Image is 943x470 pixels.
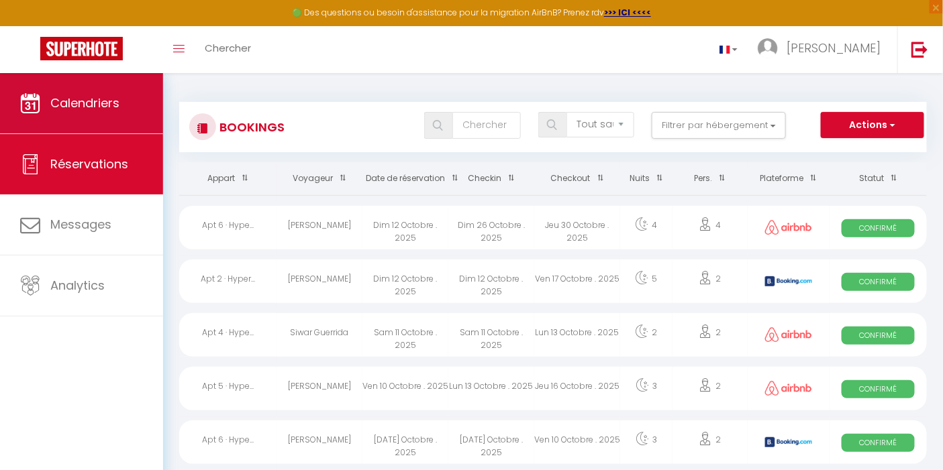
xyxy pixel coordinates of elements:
[758,38,778,58] img: ...
[673,162,747,195] th: Sort by people
[821,112,924,139] button: Actions
[652,112,786,139] button: Filtrer par hébergement
[452,112,520,139] input: Chercher
[911,41,928,58] img: logout
[50,95,119,111] span: Calendriers
[277,162,362,195] th: Sort by guest
[620,162,673,195] th: Sort by nights
[604,7,651,18] a: >>> ICI <<<<
[362,162,448,195] th: Sort by booking date
[40,37,123,60] img: Super Booking
[195,26,261,73] a: Chercher
[50,216,111,233] span: Messages
[830,162,927,195] th: Sort by status
[179,162,277,195] th: Sort by rentals
[787,40,881,56] span: [PERSON_NAME]
[216,112,285,142] h3: Bookings
[50,156,128,172] span: Réservations
[748,26,897,73] a: ... [PERSON_NAME]
[50,277,105,294] span: Analytics
[205,41,251,55] span: Chercher
[448,162,534,195] th: Sort by checkin
[534,162,620,195] th: Sort by checkout
[748,162,830,195] th: Sort by channel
